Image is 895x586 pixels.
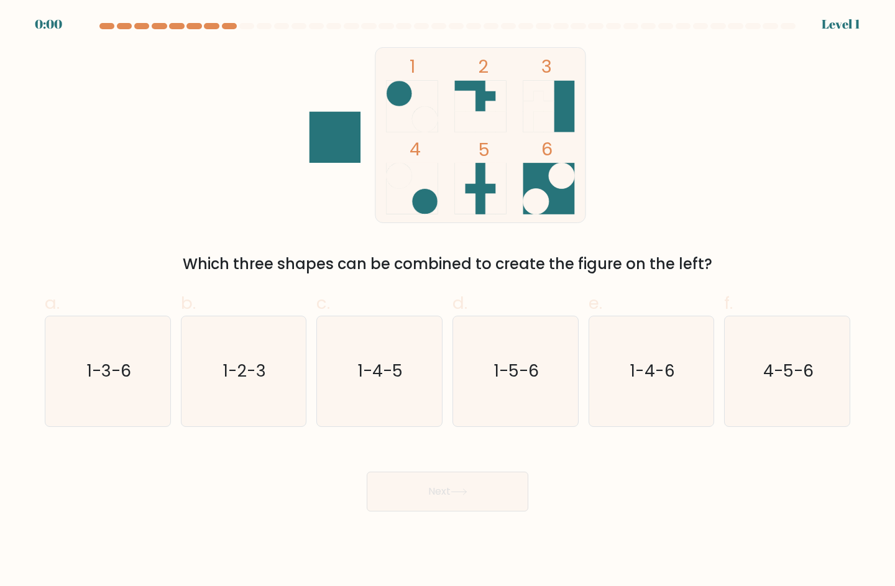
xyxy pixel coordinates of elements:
tspan: 2 [478,54,489,79]
text: 1-5-6 [494,359,539,382]
text: 1-2-3 [223,359,266,382]
tspan: 4 [410,137,421,162]
tspan: 6 [541,137,553,162]
text: 1-3-6 [87,359,131,382]
span: b. [181,291,196,315]
text: 4-5-6 [763,359,814,382]
text: 1-4-5 [358,359,403,382]
div: 0:00 [35,15,62,34]
tspan: 5 [478,137,490,162]
div: Level 1 [822,15,860,34]
span: a. [45,291,60,315]
span: d. [452,291,467,315]
span: e. [589,291,602,315]
div: Which three shapes can be combined to create the figure on the left? [52,253,843,275]
button: Next [367,472,528,511]
span: f. [724,291,733,315]
span: c. [316,291,330,315]
tspan: 1 [410,54,415,79]
tspan: 3 [541,54,552,79]
text: 1-4-6 [630,359,675,382]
